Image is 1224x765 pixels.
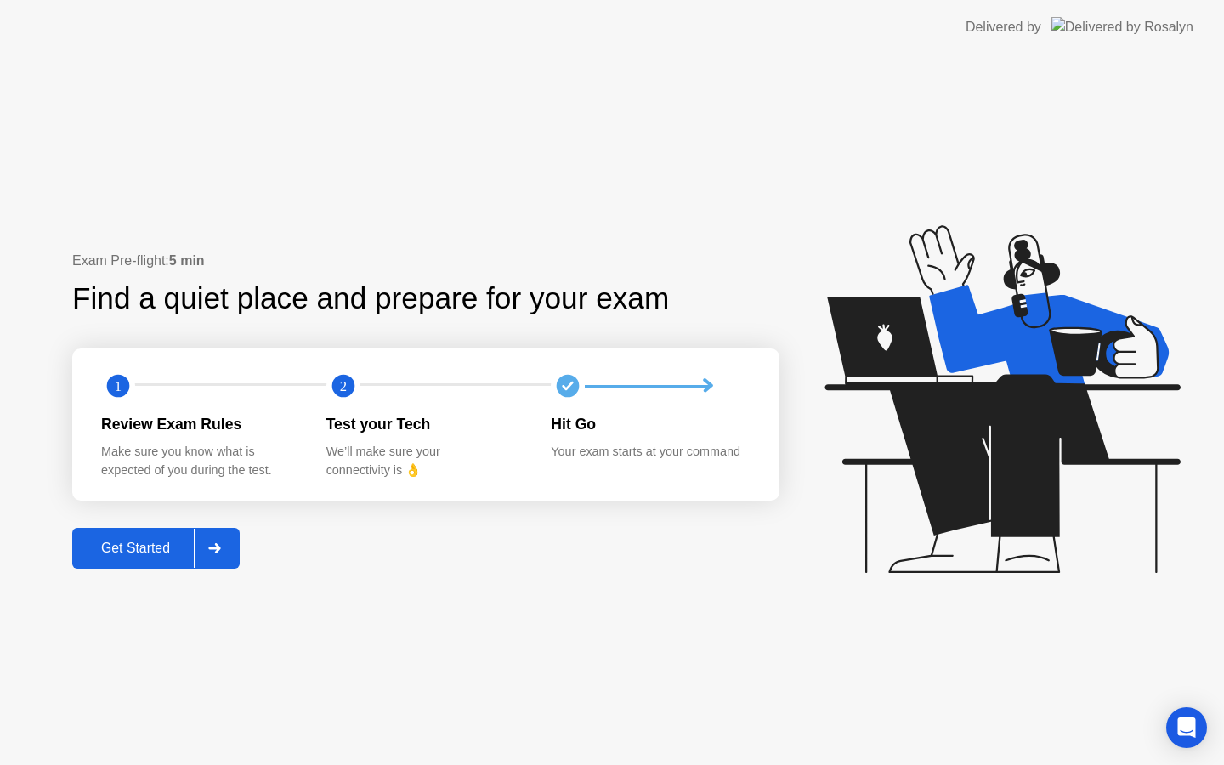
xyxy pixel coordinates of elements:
[340,378,347,394] text: 2
[1051,17,1193,37] img: Delivered by Rosalyn
[551,413,749,435] div: Hit Go
[72,251,779,271] div: Exam Pre-flight:
[101,413,299,435] div: Review Exam Rules
[169,253,205,268] b: 5 min
[72,276,671,321] div: Find a quiet place and prepare for your exam
[326,413,524,435] div: Test your Tech
[77,541,194,556] div: Get Started
[551,443,749,462] div: Your exam starts at your command
[115,378,122,394] text: 1
[101,443,299,479] div: Make sure you know what is expected of you during the test.
[72,528,240,569] button: Get Started
[1166,707,1207,748] div: Open Intercom Messenger
[326,443,524,479] div: We’ll make sure your connectivity is 👌
[966,17,1041,37] div: Delivered by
